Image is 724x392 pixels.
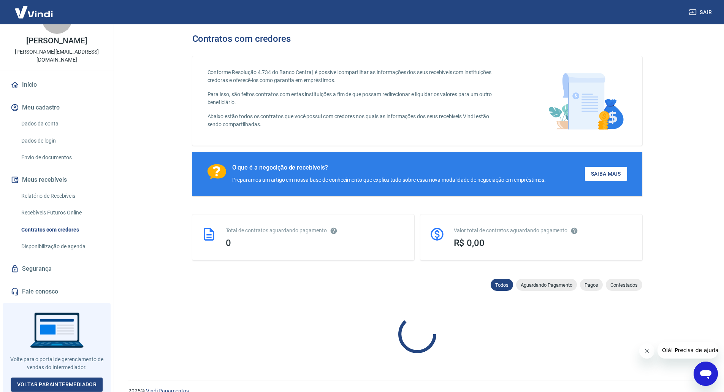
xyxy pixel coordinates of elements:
[18,222,105,238] a: Contratos com credores
[6,48,108,64] p: [PERSON_NAME][EMAIL_ADDRESS][DOMAIN_NAME]
[208,68,501,84] p: Conforme Resolução 4.734 do Banco Central, é possível compartilhar as informações dos seus recebí...
[454,227,633,235] div: Valor total de contratos aguardando pagamento
[232,176,546,184] div: Preparamos um artigo em nossa base de conhecimento que explica tudo sobre essa nova modalidade de...
[657,342,718,359] iframe: Mensagem da empresa
[208,113,501,129] p: Abaixo estão todos os contratos que você possui com credores nos quais as informações dos seus re...
[18,133,105,149] a: Dados de login
[18,150,105,165] a: Envio de documentos
[208,164,226,179] img: Ícone com um ponto de interrogação.
[545,68,627,133] img: main-image.9f1869c469d712ad33ce.png
[232,164,546,171] div: O que é a negocição de recebíveis?
[454,238,485,248] span: R$ 0,00
[18,188,105,204] a: Relatório de Recebíveis
[580,279,603,291] div: Pagos
[192,33,291,44] h3: Contratos com credores
[9,283,105,300] a: Fale conosco
[9,260,105,277] a: Segurança
[694,362,718,386] iframe: Botão para abrir a janela de mensagens
[491,282,513,288] span: Todos
[330,227,337,235] svg: Esses contratos não se referem à Vindi, mas sim a outras instituições.
[580,282,603,288] span: Pagos
[18,239,105,254] a: Disponibilização de agenda
[9,76,105,93] a: Início
[516,279,577,291] div: Aguardando Pagamento
[26,37,87,45] p: [PERSON_NAME]
[226,238,405,248] div: 0
[491,279,513,291] div: Todos
[18,116,105,132] a: Dados da conta
[639,343,654,359] iframe: Fechar mensagem
[570,227,578,235] svg: O valor comprometido não se refere a pagamentos pendentes na Vindi e sim como garantia a outras i...
[9,0,59,24] img: Vindi
[5,5,64,11] span: Olá! Precisa de ajuda?
[9,171,105,188] button: Meus recebíveis
[9,99,105,116] button: Meu cadastro
[11,378,103,392] a: Voltar paraIntermediador
[18,205,105,221] a: Recebíveis Futuros Online
[585,167,627,181] a: Saiba Mais
[226,227,405,235] div: Total de contratos aguardando pagamento
[516,282,577,288] span: Aguardando Pagamento
[606,282,642,288] span: Contestados
[208,90,501,106] p: Para isso, são feitos contratos com estas instituições a fim de que possam redirecionar e liquida...
[606,279,642,291] div: Contestados
[688,5,715,19] button: Sair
